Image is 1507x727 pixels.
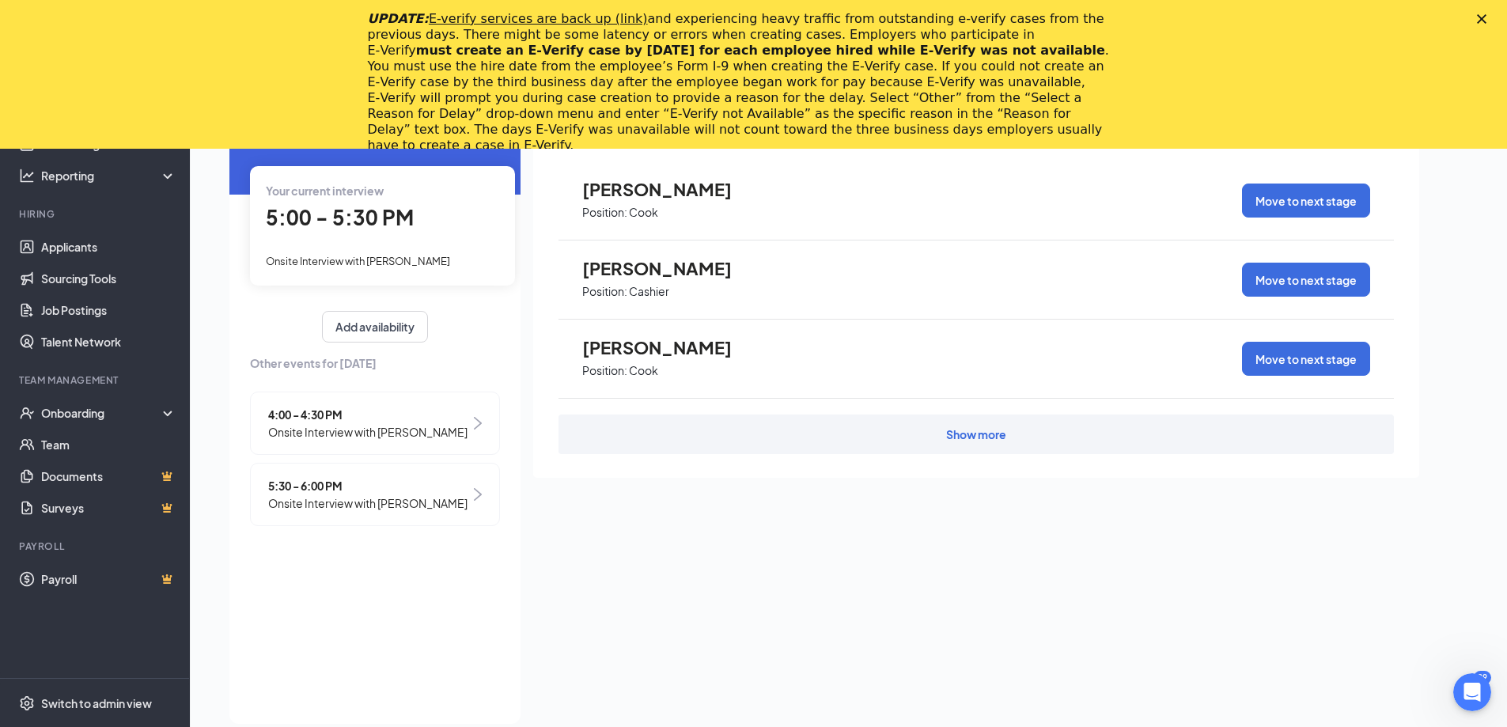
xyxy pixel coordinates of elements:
p: Position: [582,284,627,299]
p: Cook [629,363,658,378]
span: Onsite Interview with [PERSON_NAME] [266,255,450,267]
div: Reporting [41,168,177,184]
div: Show more [946,426,1006,442]
span: [PERSON_NAME] [582,337,756,358]
a: E-verify services are back up (link) [429,11,648,26]
span: Other events for [DATE] [250,354,500,372]
div: Payroll [19,540,173,553]
p: Cook [629,205,658,220]
div: Team Management [19,373,173,387]
span: Onsite Interview with [PERSON_NAME] [268,423,468,441]
svg: UserCheck [19,405,35,421]
button: Move to next stage [1242,184,1370,218]
a: Applicants [41,231,176,263]
span: 4:00 - 4:30 PM [268,406,468,423]
i: UPDATE: [368,11,648,26]
span: 5:00 - 5:30 PM [266,204,414,230]
iframe: Intercom live chat [1453,673,1491,711]
button: Move to next stage [1242,263,1370,297]
a: Team [41,429,176,460]
svg: Analysis [19,168,35,184]
b: must create an E‑Verify case by [DATE] for each employee hired while E‑Verify was not available [416,43,1105,58]
div: Hiring [19,207,173,221]
p: Cashier [629,284,669,299]
a: Job Postings [41,294,176,326]
button: Move to next stage [1242,342,1370,376]
span: [PERSON_NAME] [582,179,756,199]
div: and experiencing heavy traffic from outstanding e-verify cases from the previous days. There migh... [368,11,1115,153]
span: Your current interview [266,184,384,198]
a: Sourcing Tools [41,263,176,294]
svg: Settings [19,695,35,711]
div: Onboarding [41,405,163,421]
a: PayrollCrown [41,563,176,595]
div: 29 [1474,671,1491,684]
div: Close [1477,14,1493,24]
a: DocumentsCrown [41,460,176,492]
a: SurveysCrown [41,492,176,524]
span: 5:30 - 6:00 PM [268,477,468,494]
button: Add availability [322,311,428,343]
span: [PERSON_NAME] [582,258,756,278]
p: Position: [582,363,627,378]
a: Talent Network [41,326,176,358]
div: Switch to admin view [41,695,152,711]
span: Onsite Interview with [PERSON_NAME] [268,494,468,512]
p: Position: [582,205,627,220]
